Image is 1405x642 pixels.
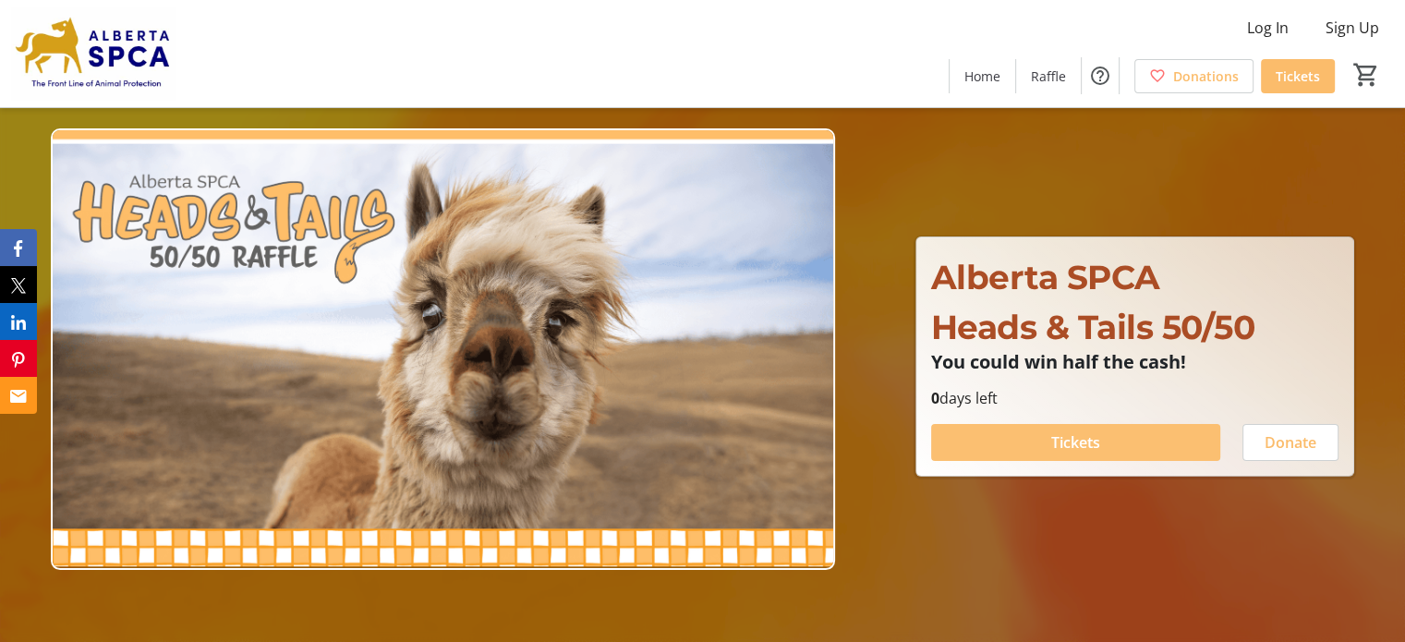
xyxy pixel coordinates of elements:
p: You could win half the cash! [931,352,1338,372]
button: Log In [1232,13,1303,42]
span: Tickets [1051,431,1100,454]
a: Raffle [1016,59,1081,93]
span: Raffle [1031,67,1066,86]
span: Alberta SPCA [931,257,1160,297]
a: Donations [1134,59,1254,93]
span: Tickets [1276,67,1320,86]
span: 0 [931,388,939,408]
button: Donate [1242,424,1338,461]
button: Sign Up [1311,13,1394,42]
span: Donate [1265,431,1316,454]
button: Cart [1350,58,1383,91]
p: days left [931,387,1338,409]
span: Log In [1247,17,1289,39]
img: Campaign CTA Media Photo [51,128,835,570]
span: Home [964,67,1000,86]
a: Home [950,59,1015,93]
span: Donations [1173,67,1239,86]
button: Help [1082,57,1119,94]
span: Heads & Tails 50/50 [931,307,1255,347]
span: Sign Up [1326,17,1379,39]
button: Tickets [931,424,1220,461]
a: Tickets [1261,59,1335,93]
img: Alberta SPCA's Logo [11,7,176,100]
